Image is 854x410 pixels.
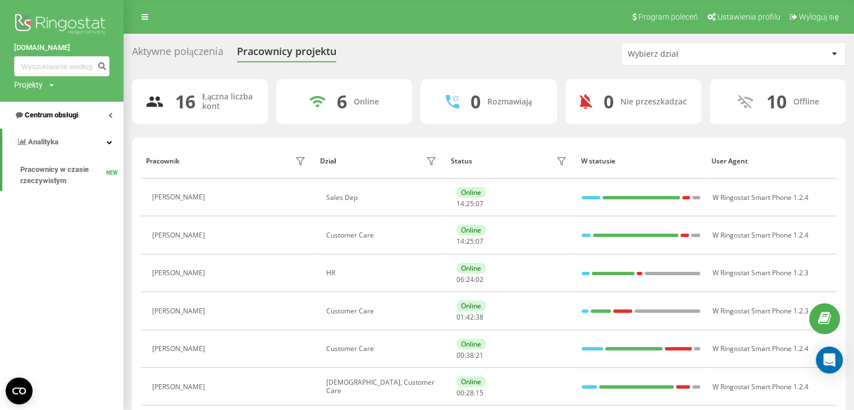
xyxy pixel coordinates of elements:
[152,269,208,277] div: [PERSON_NAME]
[620,97,687,107] div: Nie przeszkadzać
[456,238,483,245] div: : :
[6,377,33,404] button: Open CMP widget
[20,160,124,191] a: Pracownicy w czasie rzeczywistymNEW
[476,388,483,398] span: 15
[456,376,486,387] div: Online
[476,312,483,322] span: 38
[718,12,780,21] span: Ustawienia profilu
[476,199,483,208] span: 07
[326,307,439,315] div: Customer Care
[337,91,347,112] div: 6
[152,345,208,353] div: [PERSON_NAME]
[476,236,483,246] span: 07
[816,347,843,373] div: Open Intercom Messenger
[25,111,78,119] span: Centrum obsługi
[713,344,809,353] span: W Ringostat Smart Phone 1.2.4
[456,352,483,359] div: : :
[326,345,439,353] div: Customer Care
[476,275,483,284] span: 02
[713,193,809,202] span: W Ringostat Smart Phone 1.2.4
[456,300,486,311] div: Online
[713,268,809,277] span: W Ringostat Smart Phone 1.2.3
[466,388,474,398] span: 28
[713,382,809,391] span: W Ringostat Smart Phone 1.2.4
[326,379,439,395] div: [DEMOGRAPHIC_DATA], Customer Care
[132,45,223,63] div: Aktywne połączenia
[466,236,474,246] span: 25
[487,97,532,107] div: Rozmawiają
[456,389,483,397] div: : :
[581,157,701,165] div: W statusie
[456,236,464,246] span: 14
[456,388,464,398] span: 00
[450,157,472,165] div: Status
[766,91,786,112] div: 10
[456,263,486,274] div: Online
[320,157,336,165] div: Dział
[793,97,819,107] div: Offline
[202,92,254,111] div: Łączna liczba kont
[456,339,486,349] div: Online
[638,12,698,21] span: Program poleceń
[354,97,379,107] div: Online
[799,12,839,21] span: Wyloguj się
[711,157,831,165] div: User Agent
[713,230,809,240] span: W Ringostat Smart Phone 1.2.4
[14,56,109,76] input: Wyszukiwanie według numeru
[456,275,464,284] span: 06
[326,231,439,239] div: Customer Care
[28,138,58,146] span: Analityka
[146,157,180,165] div: Pracownik
[476,350,483,360] span: 21
[456,187,486,198] div: Online
[456,276,483,284] div: : :
[466,275,474,284] span: 24
[152,231,208,239] div: [PERSON_NAME]
[466,312,474,322] span: 42
[14,79,43,90] div: Projekty
[152,307,208,315] div: [PERSON_NAME]
[152,383,208,391] div: [PERSON_NAME]
[175,91,195,112] div: 16
[466,350,474,360] span: 38
[456,225,486,235] div: Online
[466,199,474,208] span: 25
[471,91,481,112] div: 0
[456,350,464,360] span: 00
[456,199,464,208] span: 14
[20,164,106,186] span: Pracownicy w czasie rzeczywistym
[604,91,614,112] div: 0
[628,49,762,59] div: Wybierz dział
[713,306,809,316] span: W Ringostat Smart Phone 1.2.3
[456,313,483,321] div: : :
[237,45,336,63] div: Pracownicy projektu
[456,200,483,208] div: : :
[326,194,439,202] div: Sales Dep
[456,312,464,322] span: 01
[2,129,124,156] a: Analityka
[152,193,208,201] div: [PERSON_NAME]
[14,42,109,53] a: [DOMAIN_NAME]
[14,11,109,39] img: Ringostat logo
[326,269,439,277] div: HR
